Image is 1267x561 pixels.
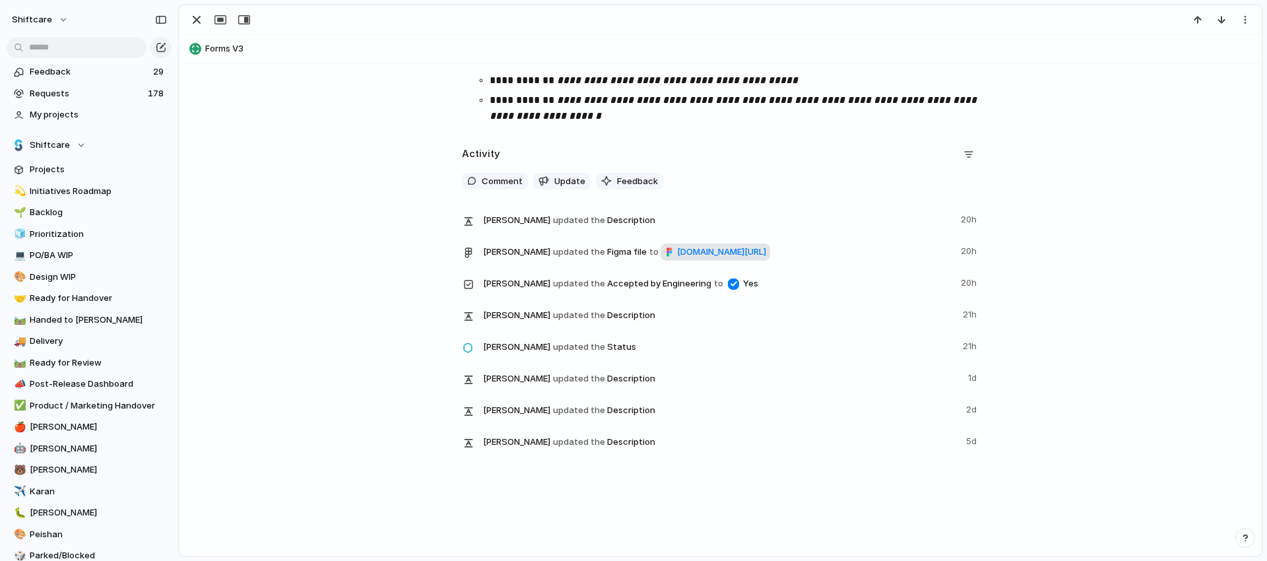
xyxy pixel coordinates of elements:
[553,404,605,417] span: updated the
[14,334,23,349] div: 🚚
[553,341,605,354] span: updated the
[12,206,25,219] button: 🌱
[7,503,172,523] div: 🐛[PERSON_NAME]
[7,460,172,480] div: 🐻[PERSON_NAME]
[7,417,172,437] a: 🍎[PERSON_NAME]
[14,441,23,456] div: 🤖
[30,271,167,284] span: Design WIP
[30,378,167,391] span: Post-Release Dashboard
[462,173,528,190] button: Comment
[963,337,979,353] span: 21h
[7,439,172,459] div: 🤖[PERSON_NAME]
[554,175,585,188] span: Update
[553,436,605,449] span: updated the
[966,432,979,448] span: 5d
[462,147,500,162] h2: Activity
[30,528,167,541] span: Peishan
[12,228,25,241] button: 🧊
[14,377,23,392] div: 📣
[553,372,605,385] span: updated the
[7,181,172,201] a: 💫Initiatives Roadmap
[14,248,23,263] div: 💻
[6,9,75,30] button: shiftcare
[30,442,167,455] span: [PERSON_NAME]
[12,506,25,519] button: 🐛
[483,246,550,259] span: [PERSON_NAME]
[12,249,25,262] button: 💻
[148,87,166,100] span: 178
[7,246,172,265] a: 💻PO/BA WIP
[483,436,550,449] span: [PERSON_NAME]
[12,356,25,370] button: 🛤️
[482,175,523,188] span: Comment
[677,246,766,259] span: [DOMAIN_NAME][URL]
[7,105,172,125] a: My projects
[30,506,167,519] span: [PERSON_NAME]
[30,87,144,100] span: Requests
[968,369,979,385] span: 1d
[483,306,955,324] span: Description
[7,482,172,502] a: ✈️Karan
[30,185,167,198] span: Initiatives Roadmap
[7,525,172,544] a: 🎨Peishan
[7,374,172,394] a: 📣Post-Release Dashboard
[12,271,25,284] button: 🎨
[483,309,550,322] span: [PERSON_NAME]
[7,396,172,416] a: ✅Product / Marketing Handover
[153,65,166,79] span: 29
[30,313,167,327] span: Handed to [PERSON_NAME]
[14,463,23,478] div: 🐻
[14,291,23,306] div: 🤝
[12,378,25,391] button: 📣
[30,65,149,79] span: Feedback
[30,249,167,262] span: PO/BA WIP
[483,277,550,290] span: [PERSON_NAME]
[483,341,550,354] span: [PERSON_NAME]
[12,292,25,305] button: 🤝
[30,228,167,241] span: Prioritization
[649,246,659,259] span: to
[483,211,953,229] span: Description
[483,214,550,227] span: [PERSON_NAME]
[12,442,25,455] button: 🤖
[7,331,172,351] div: 🚚Delivery
[30,335,167,348] span: Delivery
[14,312,23,327] div: 🛤️
[7,135,172,155] button: Shiftcare
[7,267,172,287] a: 🎨Design WIP
[7,160,172,180] a: Projects
[483,242,953,261] span: Figma file
[7,353,172,373] a: 🛤️Ready for Review
[966,401,979,416] span: 2d
[661,244,770,261] a: [DOMAIN_NAME][URL]
[7,224,172,244] div: 🧊Prioritization
[30,292,167,305] span: Ready for Handover
[533,173,591,190] button: Update
[553,277,605,290] span: updated the
[553,309,605,322] span: updated the
[714,277,723,290] span: to
[30,399,167,412] span: Product / Marketing Handover
[7,84,172,104] a: Requests178
[14,205,23,220] div: 🌱
[483,404,550,417] span: [PERSON_NAME]
[14,355,23,370] div: 🛤️
[14,226,23,242] div: 🧊
[483,432,958,451] span: Description
[7,288,172,308] a: 🤝Ready for Handover
[963,306,979,321] span: 21h
[14,527,23,542] div: 🎨
[483,401,958,419] span: Description
[12,13,52,26] span: shiftcare
[30,420,167,434] span: [PERSON_NAME]
[743,277,758,290] span: Yes
[483,369,960,387] span: Description
[12,335,25,348] button: 🚚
